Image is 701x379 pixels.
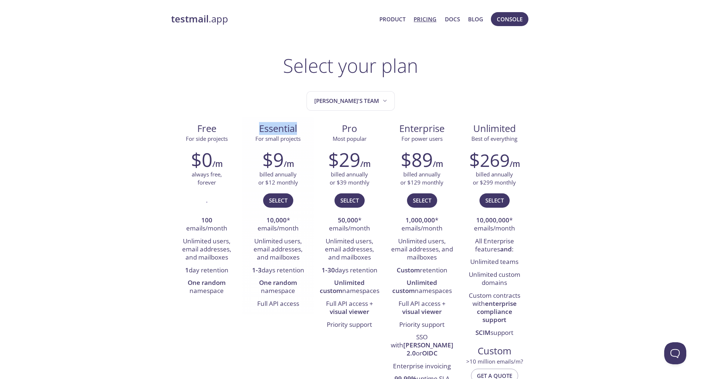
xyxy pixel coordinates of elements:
strong: 50,000 [338,216,358,224]
strong: 1-3 [252,266,262,274]
span: Select [413,196,431,205]
li: Enterprise invoicing [391,360,453,373]
span: Enterprise [391,122,453,135]
strong: 1,000,000 [406,216,435,224]
li: day retention [177,264,237,277]
strong: One random [259,278,297,287]
li: Unlimited custom domains [464,269,525,290]
a: Docs [445,14,460,24]
strong: [PERSON_NAME] 2.0 [403,341,453,357]
li: retention [391,264,453,277]
h2: $ [469,149,510,171]
strong: 100 [201,216,212,224]
strong: testmail [171,12,209,25]
strong: Unlimited custom [392,278,438,295]
p: billed annually or $12 monthly [258,171,298,186]
h6: /m [433,158,443,170]
span: Free [177,122,237,135]
li: Priority support [391,319,453,331]
button: Console [491,12,528,26]
span: For side projects [186,135,228,142]
li: Unlimited teams [464,256,525,268]
li: days retention [248,264,308,277]
button: Select [479,193,510,207]
span: 269 [480,148,510,172]
li: Unlimited users, email addresses, and mailboxes [248,235,308,264]
button: Select [407,193,437,207]
strong: and [500,245,512,253]
strong: enterprise compliance support [477,299,517,324]
h6: /m [284,158,294,170]
p: billed annually or $39 monthly [330,171,369,186]
li: Full API access + [319,298,380,319]
li: namespace [177,277,237,298]
span: For small projects [255,135,301,142]
span: Pro [320,122,379,135]
button: Select [263,193,293,207]
h2: $0 [191,149,212,171]
li: emails/month [177,214,237,235]
h2: $9 [262,149,284,171]
a: Product [379,14,406,24]
span: For power users [401,135,443,142]
h6: /m [510,158,520,170]
p: billed annually or $129 monthly [400,171,443,186]
strong: 10,000,000 [476,216,509,224]
li: namespace [248,277,308,298]
h2: $29 [328,149,360,171]
strong: 10,000 [266,216,287,224]
li: Unlimited users, email addresses, and mailboxes [319,235,380,264]
strong: Custom [397,266,420,274]
strong: visual viewer [330,307,369,316]
a: testmail.app [171,13,374,25]
strong: visual viewer [402,307,442,316]
strong: Unlimited custom [320,278,365,295]
span: Select [485,196,504,205]
li: namespaces [319,277,380,298]
li: * emails/month [464,214,525,235]
li: * emails/month [391,214,453,235]
span: Essential [248,122,308,135]
a: Pricing [414,14,436,24]
li: Full API access + [391,298,453,319]
li: Priority support [319,319,380,331]
li: * emails/month [319,214,380,235]
span: > 10 million emails/m? [466,358,523,365]
li: namespaces [391,277,453,298]
a: Blog [468,14,483,24]
span: Console [497,14,523,24]
h2: $89 [401,149,433,171]
li: Custom contracts with [464,290,525,327]
strong: 1 [185,266,189,274]
strong: 1-30 [322,266,335,274]
h6: /m [212,158,223,170]
li: Unlimited users, email addresses, and mailboxes [177,235,237,264]
li: Full API access [248,298,308,310]
p: always free, forever [192,171,222,186]
span: [PERSON_NAME]'s team [314,96,389,106]
li: Unlimited users, email addresses, and mailboxes [391,235,453,264]
span: Unlimited [473,122,516,135]
strong: SCIM [475,328,491,337]
p: billed annually or $299 monthly [473,171,516,186]
span: Best of everything [471,135,517,142]
button: Select [334,193,365,207]
span: Select [340,196,359,205]
span: Custom [465,345,524,357]
li: All Enterprise features : [464,235,525,256]
h6: /m [360,158,371,170]
iframe: Help Scout Beacon - Open [664,342,686,364]
h1: Select your plan [283,54,418,76]
li: * emails/month [248,214,308,235]
li: support [464,327,525,339]
span: Most popular [333,135,367,142]
li: days retention [319,264,380,277]
span: Select [269,196,287,205]
strong: OIDC [422,349,438,357]
li: SSO with or [391,331,453,360]
strong: One random [188,278,226,287]
button: Nicholas's team [307,91,395,111]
